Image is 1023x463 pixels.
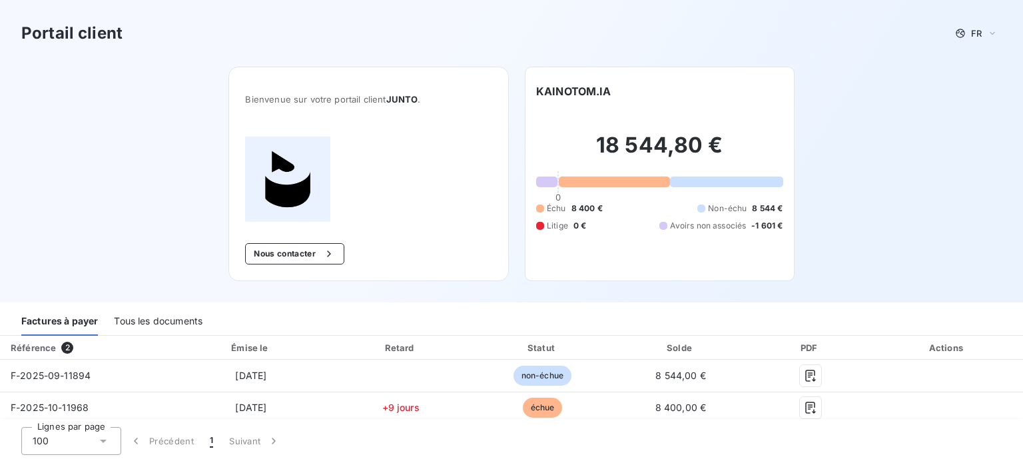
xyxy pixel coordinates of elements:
span: [DATE] [235,402,266,413]
div: Solde [615,341,747,354]
h2: 18 544,80 € [536,132,783,172]
span: Avoirs non associés [670,220,746,232]
div: Émise le [176,341,326,354]
span: JUNTO [386,94,418,105]
img: Company logo [245,137,330,222]
span: 0 [555,192,561,203]
span: 8 400 € [571,203,603,215]
span: 2 [61,342,73,354]
span: +9 jours [382,402,420,413]
span: non-échue [513,366,571,386]
span: Échu [547,203,566,215]
div: Tous les documents [114,308,202,336]
span: [DATE] [235,370,266,381]
span: Litige [547,220,568,232]
span: Bienvenue sur votre portail client . [245,94,492,105]
span: -1 601 € [751,220,783,232]
span: échue [523,398,563,418]
span: 0 € [573,220,586,232]
div: Factures à payer [21,308,98,336]
h3: Portail client [21,21,123,45]
div: Référence [11,342,56,353]
div: PDF [751,341,868,354]
span: 1 [210,434,213,448]
span: F-2025-09-11894 [11,370,91,381]
span: FR [971,28,982,39]
span: 8 400,00 € [655,402,707,413]
span: F-2025-10-11968 [11,402,89,413]
button: Suivant [221,427,288,455]
button: Nous contacter [245,243,344,264]
span: 8 544 € [752,203,783,215]
button: 1 [202,427,221,455]
div: Retard [332,341,470,354]
span: Non-échu [708,203,747,215]
div: Actions [874,341,1020,354]
h6: KAINOTOM.IA [536,83,611,99]
button: Précédent [121,427,202,455]
span: 100 [33,434,49,448]
div: Statut [475,341,609,354]
span: 8 544,00 € [655,370,706,381]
